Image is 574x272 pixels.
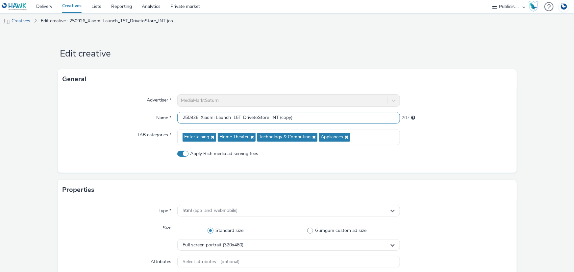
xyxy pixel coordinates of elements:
[177,112,400,124] input: Name
[184,134,209,140] span: Entertaining
[402,115,410,121] span: 207
[183,259,239,265] span: Select attributes... (optional)
[193,207,237,214] span: (app_and_webmobile)
[37,13,181,29] a: Edit creative : 250926_Xiaomi Launch_15T_DrivetoStore_INT (copy)
[2,3,27,11] img: undefined Logo
[160,222,174,231] label: Size
[411,115,415,121] div: Maximum 255 characters
[183,242,243,248] span: Full screen portrait (320x480)
[3,18,10,25] img: mobile
[315,227,366,234] span: Gumgum custom ad size
[148,256,174,265] label: Attributes
[136,129,174,138] label: IAB categories *
[154,112,174,121] label: Name *
[321,134,343,140] span: Appliances
[58,48,517,60] h1: Edit creative
[529,1,541,12] a: Hawk Academy
[559,1,569,12] img: Account DE
[529,1,538,12] img: Hawk Academy
[156,205,174,214] label: Type *
[259,134,311,140] span: Technology & Computing
[183,208,237,214] span: html
[62,185,95,195] h3: Properties
[215,227,243,234] span: Standard size
[219,134,249,140] span: Home Theater
[144,94,174,103] label: Advertiser *
[62,74,87,84] h3: General
[190,150,259,157] span: Apply Rich media ad serving fees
